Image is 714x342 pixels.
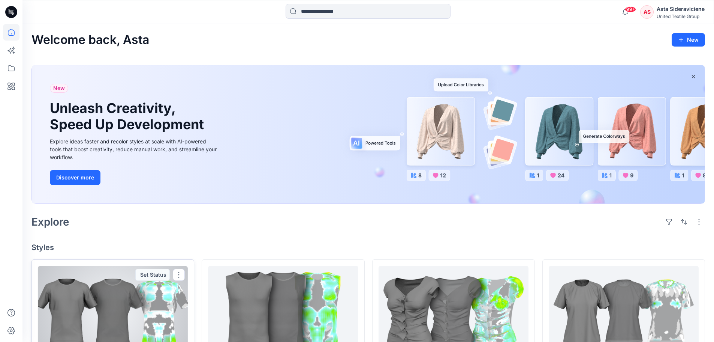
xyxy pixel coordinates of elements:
[50,137,219,161] div: Explore ideas faster and recolor styles at scale with AI-powered tools that boost creativity, red...
[657,5,705,14] div: Asta Sideraviciene
[53,84,65,93] span: New
[31,33,149,47] h2: Welcome back, Asta
[640,5,654,19] div: AS
[50,170,100,185] button: Discover more
[31,216,69,228] h2: Explore
[657,14,705,19] div: United Textile Group
[31,243,705,252] h4: Styles
[50,170,219,185] a: Discover more
[50,100,207,133] h1: Unleash Creativity, Speed Up Development
[625,6,636,12] span: 99+
[672,33,705,47] button: New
